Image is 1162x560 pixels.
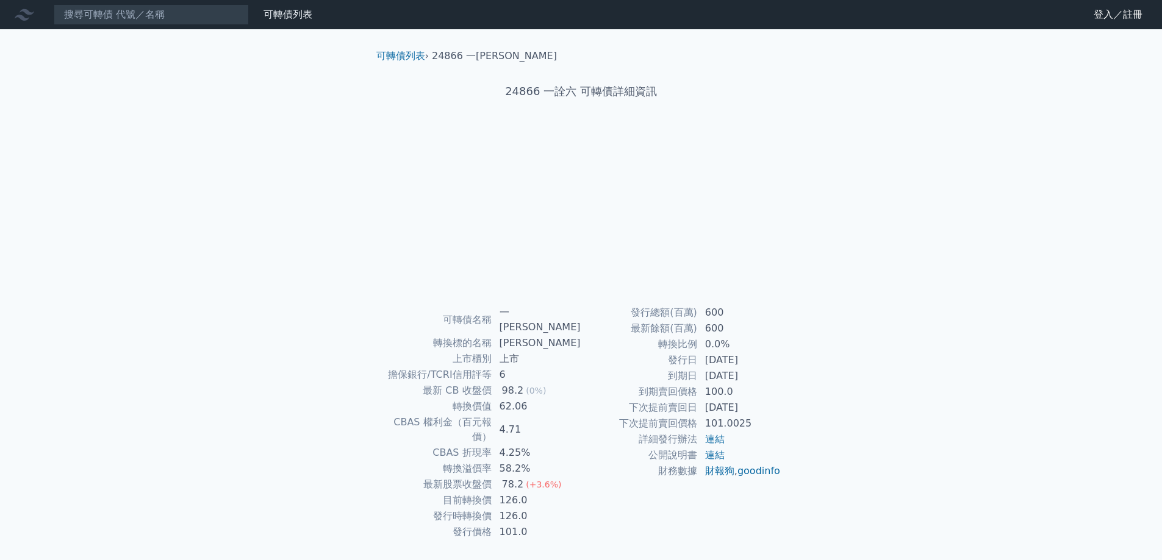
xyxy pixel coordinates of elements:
[698,463,781,479] td: ,
[526,386,546,395] span: (0%)
[526,480,561,489] span: (+3.6%)
[500,383,526,398] div: 98.2
[381,305,492,335] td: 可轉債名稱
[698,400,781,416] td: [DATE]
[698,416,781,431] td: 101.0025
[581,416,698,431] td: 下次提前賣回價格
[381,477,492,492] td: 最新股票收盤價
[698,352,781,368] td: [DATE]
[492,351,581,367] td: 上市
[492,508,581,524] td: 126.0
[500,477,526,492] div: 78.2
[381,367,492,383] td: 擔保銀行/TCRI信用評等
[492,399,581,414] td: 62.06
[698,305,781,321] td: 600
[492,414,581,445] td: 4.71
[705,449,725,461] a: 連結
[581,305,698,321] td: 發行總額(百萬)
[381,492,492,508] td: 目前轉換價
[54,4,249,25] input: 搜尋可轉債 代號／名稱
[581,368,698,384] td: 到期日
[381,335,492,351] td: 轉換標的名稱
[737,465,780,477] a: goodinfo
[581,352,698,368] td: 發行日
[492,492,581,508] td: 126.0
[381,414,492,445] td: CBAS 權利金（百元報價）
[581,463,698,479] td: 財務數據
[698,368,781,384] td: [DATE]
[698,321,781,336] td: 600
[381,351,492,367] td: 上市櫃別
[492,445,581,461] td: 4.25%
[705,433,725,445] a: 連結
[381,445,492,461] td: CBAS 折現率
[581,431,698,447] td: 詳細發行辦法
[492,461,581,477] td: 58.2%
[367,83,796,100] h1: 24866 一詮六 可轉債詳細資訊
[381,461,492,477] td: 轉換溢價率
[698,336,781,352] td: 0.0%
[705,465,734,477] a: 財報狗
[264,9,312,20] a: 可轉債列表
[581,447,698,463] td: 公開說明書
[376,50,425,62] a: 可轉債列表
[581,336,698,352] td: 轉換比例
[581,321,698,336] td: 最新餘額(百萬)
[432,49,557,63] li: 24866 一[PERSON_NAME]
[581,384,698,400] td: 到期賣回價格
[376,49,429,63] li: ›
[1084,5,1152,24] a: 登入／註冊
[698,384,781,400] td: 100.0
[492,367,581,383] td: 6
[581,400,698,416] td: 下次提前賣回日
[381,399,492,414] td: 轉換價值
[381,383,492,399] td: 最新 CB 收盤價
[492,335,581,351] td: [PERSON_NAME]
[492,524,581,540] td: 101.0
[492,305,581,335] td: 一[PERSON_NAME]
[381,508,492,524] td: 發行時轉換價
[381,524,492,540] td: 發行價格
